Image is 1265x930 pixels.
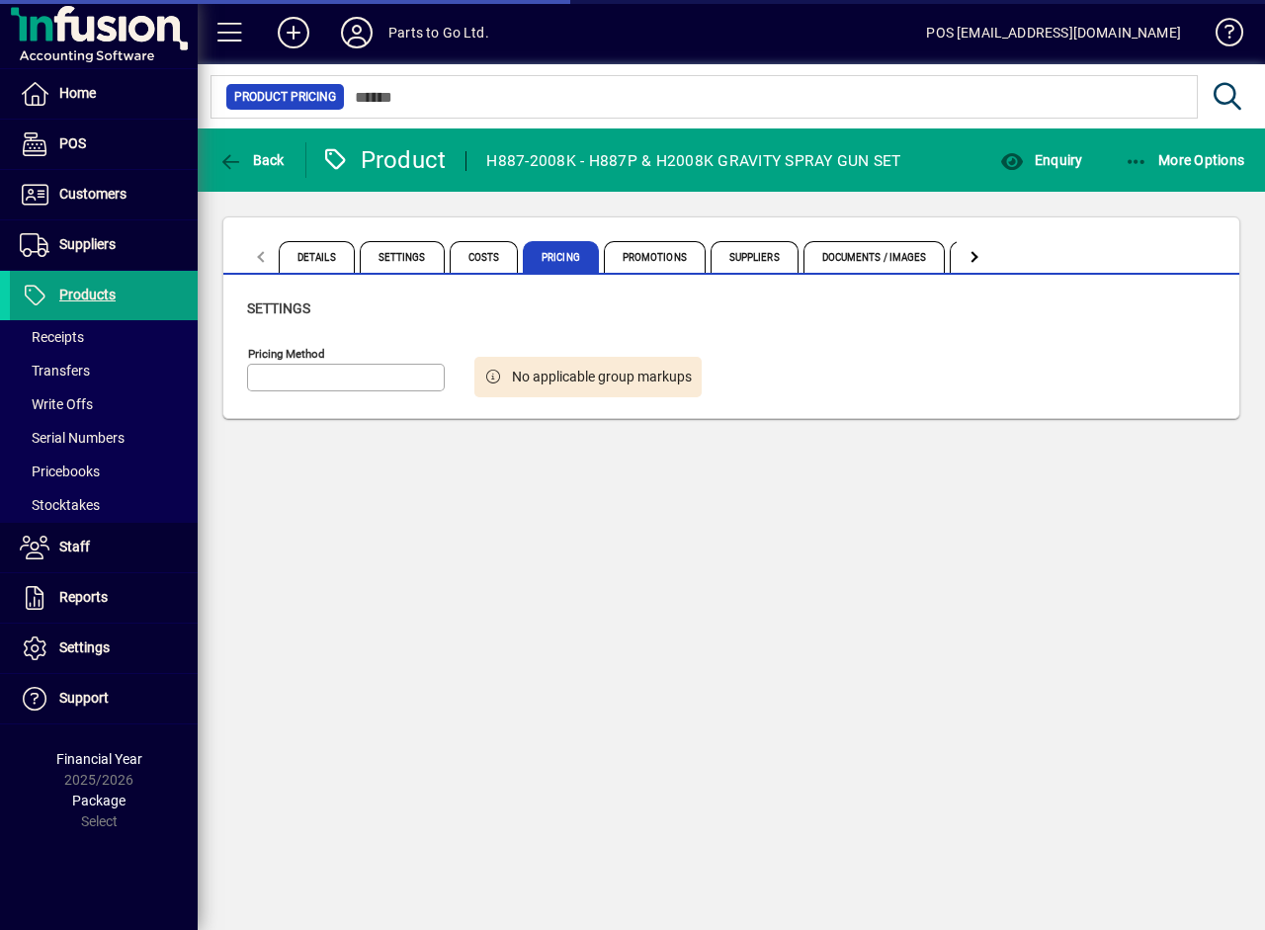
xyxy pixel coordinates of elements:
a: Settings [10,624,198,673]
span: Support [59,690,109,706]
a: Pricebooks [10,455,198,488]
span: Package [72,793,126,808]
span: Product Pricing [234,87,336,107]
button: Enquiry [995,142,1087,178]
span: Settings [247,300,310,316]
span: Promotions [604,241,706,273]
a: Staff [10,523,198,572]
span: Home [59,85,96,101]
div: Product [321,144,447,176]
button: Back [213,142,290,178]
a: Write Offs [10,387,198,421]
a: Customers [10,170,198,219]
span: Enquiry [1000,152,1082,168]
button: Add [262,15,325,50]
span: POS [59,135,86,151]
div: Parts to Go Ltd. [388,17,489,48]
a: Reports [10,573,198,623]
span: Receipts [20,329,84,345]
span: Stocktakes [20,497,100,513]
span: Reports [59,589,108,605]
a: POS [10,120,198,169]
a: Support [10,674,198,723]
span: Documents / Images [803,241,946,273]
span: Settings [59,639,110,655]
span: No applicable group markups [512,367,692,387]
span: Pricebooks [20,464,100,479]
span: Staff [59,539,90,554]
span: More Options [1125,152,1245,168]
a: Stocktakes [10,488,198,522]
a: Serial Numbers [10,421,198,455]
a: Receipts [10,320,198,354]
a: Knowledge Base [1201,4,1240,68]
span: Custom Fields [950,241,1060,273]
span: Write Offs [20,396,93,412]
span: Transfers [20,363,90,379]
div: H887-2008K - H887P & H2008K GRAVITY SPRAY GUN SET [486,145,900,177]
span: Pricing [523,241,599,273]
span: Costs [450,241,519,273]
span: Financial Year [56,751,142,767]
mat-label: Pricing method [248,347,325,361]
span: Suppliers [59,236,116,252]
div: POS [EMAIL_ADDRESS][DOMAIN_NAME] [926,17,1181,48]
a: Suppliers [10,220,198,270]
a: Transfers [10,354,198,387]
app-page-header-button: Back [198,142,306,178]
span: Products [59,287,116,302]
span: Customers [59,186,126,202]
span: Suppliers [711,241,799,273]
a: Home [10,69,198,119]
button: Profile [325,15,388,50]
span: Serial Numbers [20,430,125,446]
button: More Options [1120,142,1250,178]
span: Details [279,241,355,273]
span: Back [218,152,285,168]
span: Settings [360,241,445,273]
